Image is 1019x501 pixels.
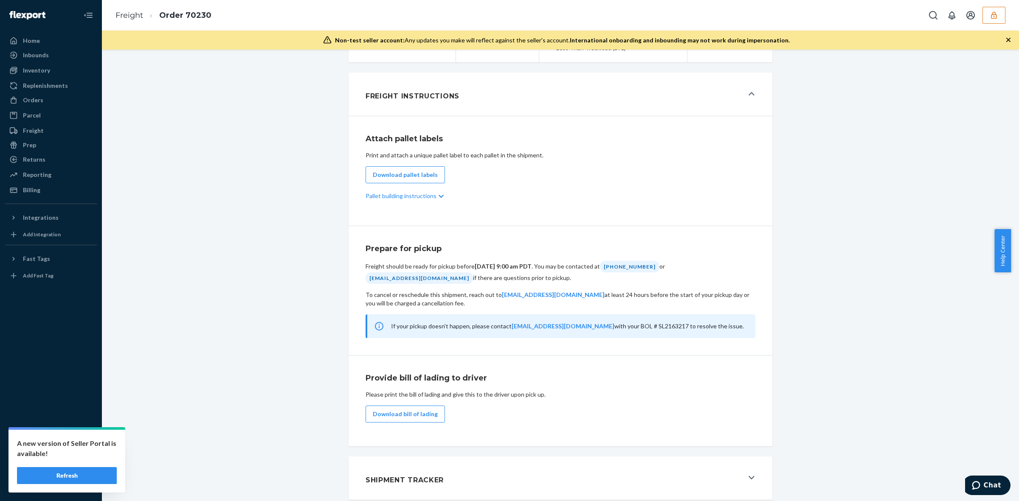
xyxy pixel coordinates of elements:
[943,7,960,24] button: Open notifications
[366,261,755,284] div: Freight should be ready for pickup before . You may be contacted at or if there are questions pri...
[23,111,41,120] div: Parcel
[5,109,97,122] a: Parcel
[9,11,45,20] img: Flexport logo
[366,91,459,101] h1: Freight Instructions
[335,36,405,44] span: Non-test seller account:
[5,477,97,491] button: Give Feedback
[109,3,218,28] ol: breadcrumbs
[600,261,659,272] div: [PHONE_NUMBER]
[5,269,97,283] a: Add Fast Tag
[115,11,143,20] a: Freight
[23,255,50,263] div: Fast Tags
[366,151,755,160] div: Print and attach a unique pallet label to each pallet in the shipment.
[23,186,40,194] div: Billing
[5,48,97,62] a: Inbounds
[366,291,755,308] div: To cancel or reschedule this shipment, reach out to at least 24 hours before the start of your pi...
[366,133,755,144] h1: Attach pallet labels
[349,73,772,116] button: Freight Instructions
[23,155,45,164] div: Returns
[366,272,473,284] div: [EMAIL_ADDRESS][DOMAIN_NAME]
[5,252,97,266] button: Fast Tags
[475,263,532,270] strong: [DATE] 9:00 am PDT
[349,456,772,500] button: Shipment Tracker
[366,183,755,209] div: Pallet building instructions
[80,7,97,24] button: Close Navigation
[23,96,43,104] div: Orders
[366,243,755,254] h1: Prepare for pickup
[5,138,97,152] a: Prep
[5,463,97,476] a: Help Center
[994,229,1011,272] button: Help Center
[502,291,605,298] a: [EMAIL_ADDRESS][DOMAIN_NAME]
[159,11,211,20] a: Order 70230
[366,372,755,383] h1: Provide bill of lading to driver
[17,438,117,459] p: A new version of Seller Portal is available!
[5,153,97,166] a: Returns
[23,272,53,279] div: Add Fast Tag
[335,36,790,45] div: Any updates you make will reflect against the seller's account.
[962,7,979,24] button: Open account menu
[5,448,97,462] button: Talk to Support
[5,183,97,197] a: Billing
[23,66,50,75] div: Inventory
[23,231,61,238] div: Add Integration
[17,467,117,484] button: Refresh
[23,36,40,45] div: Home
[5,93,97,107] a: Orders
[366,390,755,399] div: Please print the bill of lading and give this to the driver upon pick up.
[5,211,97,224] button: Integrations
[23,141,36,149] div: Prep
[23,171,51,179] div: Reporting
[391,322,744,330] span: If your pickup doesn't happen, please contact with your BOL # SL2163217 to resolve the issue.
[965,476,1011,497] iframe: Opens a widget where you can chat to one of our agents
[366,166,445,183] button: Download pallet labels
[5,434,97,448] a: Settings
[512,322,614,330] a: [EMAIL_ADDRESS][DOMAIN_NAME]
[5,228,97,241] a: Add Integration
[23,126,44,135] div: Freight
[5,124,97,137] a: Freight
[23,213,59,222] div: Integrations
[23,81,68,90] div: Replenishments
[23,51,49,59] div: Inbounds
[5,79,97,92] a: Replenishments
[570,36,790,44] span: International onboarding and inbounding may not work during impersonation.
[366,406,445,423] button: Download bill of lading
[5,168,97,182] a: Reporting
[5,34,97,48] a: Home
[5,64,97,77] a: Inventory
[925,7,942,24] button: Open Search Box
[366,475,444,485] h1: Shipment Tracker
